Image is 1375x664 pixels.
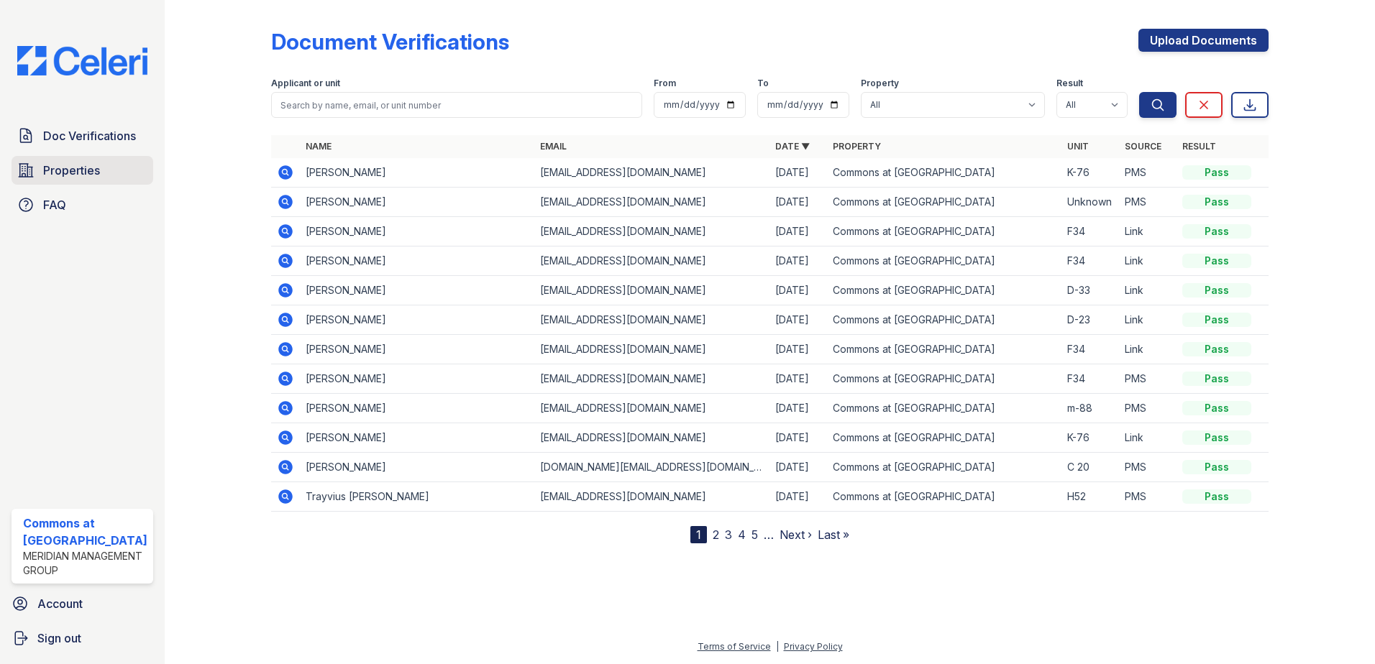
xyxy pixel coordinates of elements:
[1061,423,1119,453] td: K-76
[1119,305,1177,335] td: Link
[1119,188,1177,217] td: PMS
[534,453,769,482] td: [DOMAIN_NAME][EMAIL_ADDRESS][DOMAIN_NAME]
[300,335,535,364] td: [PERSON_NAME]
[1182,165,1251,180] div: Pass
[769,335,827,364] td: [DATE]
[23,515,147,549] div: Commons at [GEOGRAPHIC_DATA]
[300,305,535,335] td: [PERSON_NAME]
[540,141,567,152] a: Email
[534,246,769,276] td: [EMAIL_ADDRESS][DOMAIN_NAME]
[769,158,827,188] td: [DATE]
[300,423,535,453] td: [PERSON_NAME]
[271,92,643,118] input: Search by name, email, or unit number
[769,423,827,453] td: [DATE]
[725,527,732,542] a: 3
[300,453,535,482] td: [PERSON_NAME]
[775,141,810,152] a: Date ▼
[300,246,535,276] td: [PERSON_NAME]
[37,630,81,647] span: Sign out
[654,78,676,89] label: From
[43,162,100,179] span: Properties
[1182,224,1251,239] div: Pass
[713,527,719,542] a: 2
[300,482,535,512] td: Trayvius [PERSON_NAME]
[1061,394,1119,423] td: m-88
[1061,364,1119,394] td: F34
[534,482,769,512] td: [EMAIL_ADDRESS][DOMAIN_NAME]
[769,394,827,423] td: [DATE]
[37,595,83,612] span: Account
[1119,246,1177,276] td: Link
[1061,335,1119,364] td: F34
[1067,141,1089,152] a: Unit
[300,217,535,246] td: [PERSON_NAME]
[271,78,340,89] label: Applicant or unit
[1119,482,1177,512] td: PMS
[827,246,1062,276] td: Commons at [GEOGRAPHIC_DATA]
[833,141,881,152] a: Property
[827,394,1062,423] td: Commons at [GEOGRAPHIC_DATA]
[1182,430,1251,445] div: Pass
[1182,489,1251,504] div: Pass
[1056,78,1083,89] label: Result
[757,78,769,89] label: To
[764,526,774,543] span: …
[43,127,136,144] span: Doc Verifications
[769,453,827,482] td: [DATE]
[23,549,147,578] div: Meridian Management Group
[300,364,535,394] td: [PERSON_NAME]
[827,158,1062,188] td: Commons at [GEOGRAPHIC_DATA]
[1182,460,1251,474] div: Pass
[6,589,159,618] a: Account
[12,156,153,185] a: Properties
[1119,335,1177,364] td: Link
[827,423,1062,453] td: Commons at [GEOGRAPHIC_DATA]
[300,276,535,305] td: [PERSON_NAME]
[698,641,771,652] a: Terms of Service
[534,394,769,423] td: [EMAIL_ADDRESS][DOMAIN_NAME]
[534,305,769,335] td: [EMAIL_ADDRESS][DOMAIN_NAME]
[827,305,1062,335] td: Commons at [GEOGRAPHIC_DATA]
[1061,188,1119,217] td: Unknown
[534,217,769,246] td: [EMAIL_ADDRESS][DOMAIN_NAME]
[1182,372,1251,386] div: Pass
[827,453,1062,482] td: Commons at [GEOGRAPHIC_DATA]
[1182,283,1251,298] div: Pass
[769,276,827,305] td: [DATE]
[1061,305,1119,335] td: D-23
[769,246,827,276] td: [DATE]
[300,158,535,188] td: [PERSON_NAME]
[1182,141,1216,152] a: Result
[12,190,153,219] a: FAQ
[534,188,769,217] td: [EMAIL_ADDRESS][DOMAIN_NAME]
[1182,342,1251,356] div: Pass
[1119,364,1177,394] td: PMS
[12,121,153,150] a: Doc Verifications
[861,78,899,89] label: Property
[752,527,758,542] a: 5
[827,188,1062,217] td: Commons at [GEOGRAPHIC_DATA]
[827,335,1062,364] td: Commons at [GEOGRAPHIC_DATA]
[43,196,66,213] span: FAQ
[769,217,827,246] td: [DATE]
[1119,394,1177,423] td: PMS
[827,276,1062,305] td: Commons at [GEOGRAPHIC_DATA]
[1119,217,1177,246] td: Link
[534,158,769,188] td: [EMAIL_ADDRESS][DOMAIN_NAME]
[1119,276,1177,305] td: Link
[769,482,827,512] td: [DATE]
[534,364,769,394] td: [EMAIL_ADDRESS][DOMAIN_NAME]
[1119,158,1177,188] td: PMS
[690,526,707,543] div: 1
[1119,453,1177,482] td: PMS
[1061,217,1119,246] td: F34
[818,527,849,542] a: Last »
[769,188,827,217] td: [DATE]
[1061,246,1119,276] td: F34
[784,641,843,652] a: Privacy Policy
[1061,276,1119,305] td: D-33
[1125,141,1161,152] a: Source
[769,364,827,394] td: [DATE]
[780,527,812,542] a: Next ›
[1182,254,1251,268] div: Pass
